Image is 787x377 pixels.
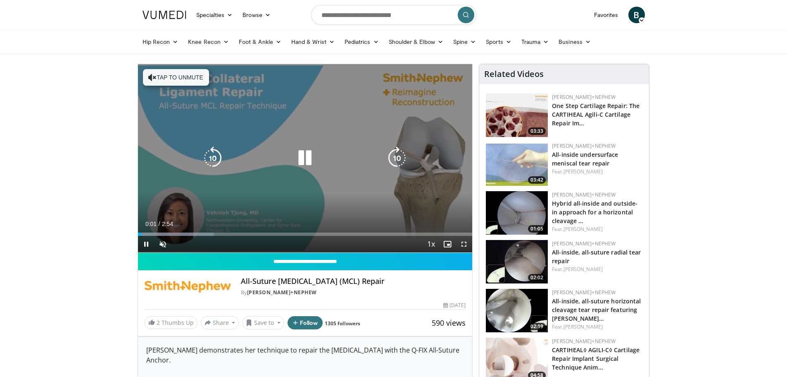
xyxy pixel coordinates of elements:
button: Pause [138,236,155,252]
a: 1305 followers [325,320,360,327]
span: 2 [157,319,160,327]
a: [PERSON_NAME] [564,168,603,175]
span: 590 views [432,318,466,328]
a: Favorites [589,7,623,23]
a: Sports [481,34,516,50]
a: All-inside, all-suture radial tear repair [552,248,641,265]
input: Search topics, interventions [311,5,476,25]
img: Smith+Nephew [145,277,231,297]
a: Shoulder & Elbow [384,34,448,50]
a: Spine [448,34,481,50]
button: Playback Rate [423,236,439,252]
span: / [159,221,160,227]
div: By [241,289,466,296]
img: 781f413f-8da4-4df1-9ef9-bed9c2d6503b.150x105_q85_crop-smart_upscale.jpg [486,94,548,137]
a: All-inside, all-suture horizontal cleavage tear repair featuring [PERSON_NAME]… [552,297,641,322]
video-js: Video Player [138,64,473,253]
a: CARTIHEAL◊ AGILI-C◊ Cartilage Repair Implant Surgical Technique Anim… [552,346,640,371]
a: [PERSON_NAME]+Nephew [552,191,616,198]
span: 0:01 [145,221,157,227]
span: 02:19 [528,323,546,330]
a: [PERSON_NAME]+Nephew [247,289,317,296]
span: 03:33 [528,127,546,135]
a: [PERSON_NAME] [564,323,603,330]
a: [PERSON_NAME]+Nephew [552,240,616,247]
a: Pediatrics [340,34,384,50]
a: Trauma [516,34,554,50]
img: VuMedi Logo [143,11,186,19]
div: Feat. [552,266,642,273]
a: 01:05 [486,191,548,235]
div: Progress Bar [138,233,473,236]
div: Feat. [552,168,642,175]
a: Browse [238,7,276,23]
h4: Related Videos [484,69,544,79]
button: Enable picture-in-picture mode [439,236,456,252]
a: One Step Cartilage Repair: The CARTIHEAL Agili-C Cartilage Repair Im… [552,102,640,127]
a: [PERSON_NAME] [564,226,603,233]
a: Hand & Wrist [286,34,340,50]
span: 03:42 [528,176,546,184]
div: Feat. [552,323,642,331]
a: Hybrid all-inside and outside-in approach for a horizontal cleavage … [552,199,637,225]
a: Specialties [191,7,238,23]
img: 173c071b-399e-4fbc-8156-5fdd8d6e2d0e.150x105_q85_crop-smart_upscale.jpg [486,289,548,332]
img: 364c13b8-bf65-400b-a941-5a4a9c158216.150x105_q85_crop-smart_upscale.jpg [486,191,548,235]
span: 2:54 [162,221,173,227]
button: Unmute [155,236,171,252]
a: Business [554,34,596,50]
button: Fullscreen [456,236,472,252]
a: [PERSON_NAME] [564,266,603,273]
button: Tap to unmute [143,69,209,86]
a: Hip Recon [138,34,183,50]
button: Follow [288,316,323,329]
a: Foot & Ankle [234,34,286,50]
div: [DATE] [443,302,466,309]
a: 2 Thumbs Up [145,316,197,329]
a: B [628,7,645,23]
a: [PERSON_NAME]+Nephew [552,94,616,101]
a: [PERSON_NAME]+Nephew [552,289,616,296]
a: Knee Recon [183,34,234,50]
a: [PERSON_NAME]+Nephew [552,142,616,149]
span: 02:02 [528,274,546,281]
a: 03:33 [486,94,548,137]
a: 02:19 [486,289,548,332]
a: [PERSON_NAME]+Nephew [552,338,616,345]
a: 03:42 [486,142,548,186]
img: 0d5ae7a0-0009-4902-af95-81e215730076.150x105_q85_crop-smart_upscale.jpg [486,240,548,283]
a: All-inside undersurface meniscal tear repair [552,151,618,167]
img: 02c34c8e-0ce7-40b9-85e3-cdd59c0970f9.150x105_q85_crop-smart_upscale.jpg [486,142,548,186]
button: Share [201,316,239,329]
span: 01:05 [528,225,546,233]
a: 02:02 [486,240,548,283]
div: Feat. [552,226,642,233]
button: Save to [242,316,284,329]
h4: All-Suture [MEDICAL_DATA] (MCL) Repair [241,277,466,286]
